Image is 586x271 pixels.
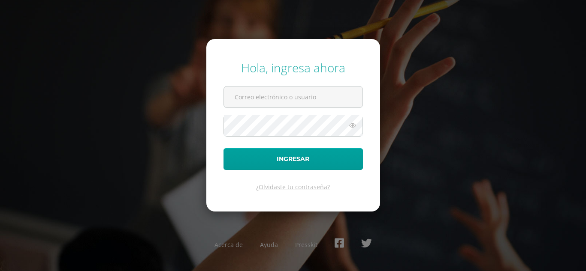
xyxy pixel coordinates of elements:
[295,241,317,249] a: Presskit
[256,183,330,191] a: ¿Olvidaste tu contraseña?
[224,86,362,107] input: Correo electrónico o usuario
[224,60,363,76] div: Hola, ingresa ahora
[224,148,363,170] button: Ingresar
[260,241,278,249] a: Ayuda
[214,241,243,249] a: Acerca de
